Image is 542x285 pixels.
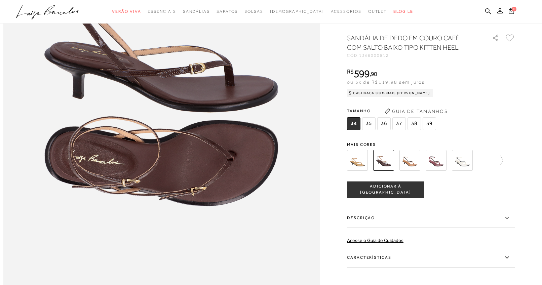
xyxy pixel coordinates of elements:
[183,5,210,18] a: noSubCategoriesText
[368,5,387,18] a: noSubCategoriesText
[112,5,141,18] a: noSubCategoriesText
[347,208,515,228] label: Descrição
[354,68,370,80] span: 599
[148,5,176,18] a: noSubCategoriesText
[347,184,424,195] span: ADICIONAR À [GEOGRAPHIC_DATA]
[399,150,420,170] img: SANDÁLIA EM COURO CARAMELO DE TIRAS FINAS E SALTO KITTEN HEEL
[423,117,436,130] span: 39
[347,33,473,52] h1: SANDÁLIA DE DEDO EM COURO CAFÉ COM SALTO BAIXO TIPO KITTEN HEEL
[331,5,361,18] a: noSubCategoriesText
[373,150,394,170] img: SANDÁLIA DE DEDO EM COURO CAFÉ COM SALTO BAIXO TIPO KITTEN HEEL
[512,7,516,11] span: 0
[347,106,438,116] span: Tamanho
[408,117,421,130] span: 38
[347,53,481,57] div: CÓD:
[347,237,403,243] a: Acesse o Guia de Cuidados
[393,9,413,14] span: BLOG LB
[347,68,354,74] i: R$
[426,150,447,170] img: SANDÁLIA EM COURO MARSALA DE TIRAS FINAS E SALTO KITTEN HEEL
[370,71,377,77] i: ,
[452,150,473,170] img: SANDÁLIA EM COURO OFF WHITE DE TIRAS FINAS E SALTO KITTEN HEEL
[393,5,413,18] a: BLOG LB
[244,5,263,18] a: noSubCategoriesText
[347,79,425,85] span: ou 5x de R$119,98 sem juros
[383,106,450,116] button: Guia de Tamanhos
[244,9,263,14] span: Bolsas
[347,248,515,267] label: Características
[331,9,361,14] span: Acessórios
[270,5,324,18] a: noSubCategoriesText
[217,5,238,18] a: noSubCategoriesText
[347,89,433,97] div: Cashback com Mais [PERSON_NAME]
[359,53,389,58] span: 1368000812
[368,9,387,14] span: Outlet
[112,9,141,14] span: Verão Viva
[270,9,324,14] span: [DEMOGRAPHIC_DATA]
[183,9,210,14] span: Sandálias
[347,181,424,197] button: ADICIONAR À [GEOGRAPHIC_DATA]
[392,117,406,130] span: 37
[217,9,238,14] span: Sapatos
[347,150,368,170] img: SANDÁLIA DE DEDO EM COURO AREIA COM SALTO BAIXO TIPO KITTEN HEEL
[347,142,515,146] span: Mais cores
[148,9,176,14] span: Essenciais
[347,117,360,130] span: 34
[507,7,516,16] button: 0
[377,117,391,130] span: 36
[362,117,376,130] span: 35
[371,70,377,77] span: 90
